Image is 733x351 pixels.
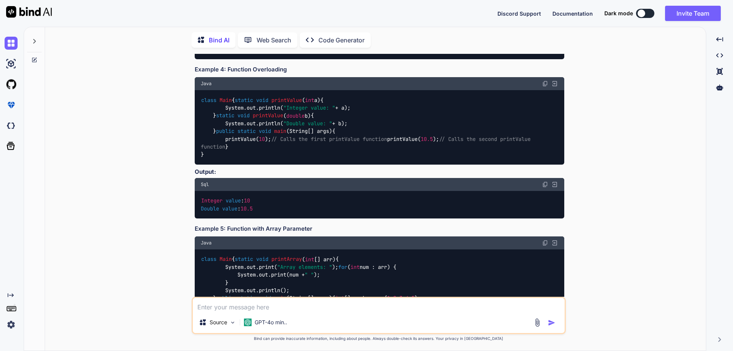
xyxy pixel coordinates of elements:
[393,295,396,302] span: 2
[253,112,283,119] span: printValue
[665,6,721,21] button: Invite Team
[201,96,534,159] code: { { System.out.println( + a); } { System.out.println( + b); } { printValue( ); printValue( ); } }
[5,57,18,70] img: ai-studio
[5,37,18,50] img: chat
[305,256,314,263] span: int
[338,264,347,270] span: for
[241,205,253,212] span: 10.5
[5,78,18,91] img: githubLight
[201,136,534,150] span: // Calls the second printValue function
[283,120,332,127] span: "Double value: "
[271,97,302,104] span: printValue
[209,36,229,45] p: Bind AI
[542,81,548,87] img: copy
[318,36,365,45] p: Code Generator
[548,319,555,327] img: icon
[216,295,234,302] span: public
[220,256,232,263] span: Main
[257,36,291,45] p: Web Search
[305,97,314,104] span: int
[192,336,566,341] p: Bind can provide inaccurate information, including about people. Always double-check its answers....
[195,65,564,74] h3: Example 4: Function Overloading
[552,10,593,18] button: Documentation
[201,81,212,87] span: Java
[237,128,256,135] span: static
[255,319,287,326] p: GPT-4o min..
[201,256,216,263] span: class
[412,295,415,302] span: 5
[216,128,234,135] span: public
[201,255,436,317] code: { { System.out.print( ); ( num : arr) { System.out.print(num + ); } System.out.println(); } { [] ...
[277,264,332,270] span: "Array elements: "
[226,197,241,204] span: value
[195,225,564,233] h3: Example 5: Function with Array Parameter
[286,128,332,135] span: (String[] args)
[195,168,216,175] strong: Output:
[274,128,286,135] span: main
[229,319,236,326] img: Pick Models
[259,295,271,302] span: void
[5,318,18,331] img: settings
[533,318,542,327] img: attachment
[542,240,548,246] img: copy
[286,112,305,119] span: double
[237,295,256,302] span: static
[551,181,558,188] img: Open in Browser
[542,181,548,188] img: copy
[5,119,18,132] img: darkCloudIdeIcon
[387,295,390,302] span: 1
[210,319,227,326] p: Source
[302,97,320,104] span: ( a)
[237,112,250,119] span: void
[244,197,250,204] span: 10
[497,10,541,18] button: Discord Support
[405,295,408,302] span: 4
[274,295,286,302] span: main
[552,10,593,17] span: Documentation
[201,240,212,246] span: Java
[201,197,223,204] span: Integer
[6,6,52,18] img: Bind AI
[201,181,209,188] span: Sql
[335,295,344,302] span: int
[283,112,311,119] span: ( b)
[5,99,18,112] img: premium
[256,256,268,263] span: void
[271,256,302,263] span: printArray
[201,197,253,212] code: : :
[201,205,219,212] span: Double
[421,136,433,142] span: 10.5
[302,256,336,263] span: ( [] arr)
[256,97,268,104] span: void
[283,104,335,111] span: "Integer value: "
[350,264,360,270] span: int
[305,272,314,278] span: " "
[286,295,332,302] span: (String[] args)
[235,256,253,263] span: static
[220,97,232,104] span: Main
[604,10,633,17] span: Dark mode
[259,136,265,142] span: 10
[271,136,387,142] span: // Calls the first printValue function
[201,97,216,104] span: class
[235,97,253,104] span: static
[222,205,237,212] span: value
[551,239,558,246] img: Open in Browser
[244,319,252,326] img: GPT-4o mini
[399,295,402,302] span: 3
[551,80,558,87] img: Open in Browser
[216,112,234,119] span: static
[497,10,541,17] span: Discord Support
[259,128,271,135] span: void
